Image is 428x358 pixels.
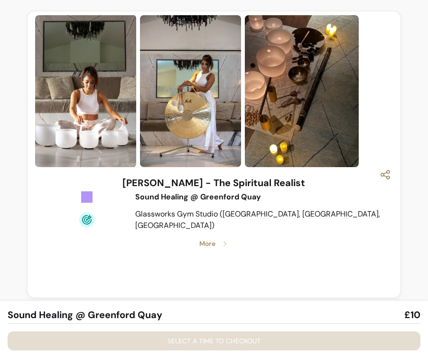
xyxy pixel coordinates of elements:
[245,15,359,167] img: https://d3pz9znudhj10h.cloudfront.net/4fb97cf3-5977-427f-aa19-276b858da659
[122,176,305,189] h3: [PERSON_NAME] - The Spiritual Realist
[135,191,386,203] div: Sound Healing @ Greenford Quay
[35,15,136,167] img: https://d3pz9znudhj10h.cloudfront.net/3ab7b06e-24d9-4ffc-a11b-56eca814c74d
[404,308,420,321] span: £10
[79,189,94,205] img: Tickets Icon
[135,208,386,231] div: Glassworks Gym Studio ([GEOGRAPHIC_DATA], [GEOGRAPHIC_DATA], [GEOGRAPHIC_DATA])
[140,15,241,167] img: https://d3pz9znudhj10h.cloudfront.net/b2280348-d0c4-4d28-b32f-bfcbe8a6bfbb
[39,231,390,256] button: More
[8,308,162,321] span: Sound Healing @ Greenford Quay
[199,239,215,248] span: More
